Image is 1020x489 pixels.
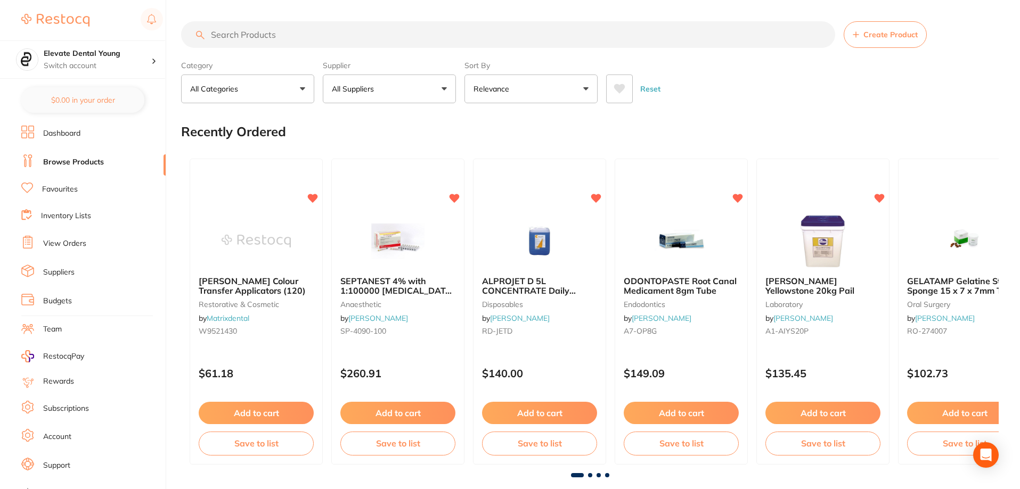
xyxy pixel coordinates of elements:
[973,442,999,468] div: Open Intercom Messenger
[765,313,833,323] span: by
[43,460,70,471] a: Support
[340,313,408,323] span: by
[788,214,858,268] img: AINSWORTH Yellowstone 20kg Pail
[323,74,456,103] button: All Suppliers
[340,276,455,296] b: SEPTANEST 4% with 1:100000 adrenalin 2.2ml 2xBox 50 GOLD
[181,125,286,139] h2: Recently Ordered
[340,432,455,455] button: Save to list
[624,402,739,424] button: Add to cart
[624,276,739,296] b: ODONTOPASTE Root Canal Medicament 8gm Tube
[907,313,975,323] span: by
[482,300,597,309] small: disposables
[505,214,574,268] img: ALPROJET D 5L CONCENTRATE Daily Evacuator Cleaner Bottle
[482,402,597,424] button: Add to cart
[482,432,597,455] button: Save to list
[199,276,314,296] b: DR.THOMPSON'S Colour Transfer Applicators (120)
[43,128,80,139] a: Dashboard
[632,313,691,323] a: [PERSON_NAME]
[637,74,664,103] button: Reset
[482,327,597,335] small: RD-JETD
[181,21,835,48] input: Search Products
[21,87,144,113] button: $0.00 in your order
[915,313,975,323] a: [PERSON_NAME]
[199,402,314,424] button: Add to cart
[844,21,927,48] button: Create Product
[21,8,89,32] a: Restocq Logo
[43,324,62,335] a: Team
[199,367,314,379] p: $61.18
[199,327,314,335] small: W9521430
[21,14,89,27] img: Restocq Logo
[930,214,999,268] img: GELATAMP Gelatine Sterile Sponge 15 x 7 x 7mm Tub of 50
[340,402,455,424] button: Add to cart
[765,327,880,335] small: A1-AIYS20P
[624,432,739,455] button: Save to list
[765,367,880,379] p: $135.45
[199,432,314,455] button: Save to list
[765,276,880,296] b: AINSWORTH Yellowstone 20kg Pail
[490,313,550,323] a: [PERSON_NAME]
[482,367,597,379] p: $140.00
[199,300,314,309] small: restorative & cosmetic
[624,327,739,335] small: A7-OP8G
[43,296,72,306] a: Budgets
[474,84,513,94] p: Relevance
[199,313,249,323] span: by
[181,61,314,70] label: Category
[44,48,151,59] h4: Elevate Dental Young
[624,300,739,309] small: endodontics
[21,350,84,362] a: RestocqPay
[765,402,880,424] button: Add to cart
[43,157,104,168] a: Browse Products
[323,61,456,70] label: Supplier
[647,214,716,268] img: ODONTOPASTE Root Canal Medicament 8gm Tube
[348,313,408,323] a: [PERSON_NAME]
[207,313,249,323] a: Matrixdental
[43,376,74,387] a: Rewards
[41,211,91,221] a: Inventory Lists
[482,276,597,296] b: ALPROJET D 5L CONCENTRATE Daily Evacuator Cleaner Bottle
[765,300,880,309] small: laboratory
[863,30,918,39] span: Create Product
[624,367,739,379] p: $149.09
[222,214,291,268] img: DR.THOMPSON'S Colour Transfer Applicators (120)
[765,432,880,455] button: Save to list
[181,74,314,103] button: All Categories
[464,74,598,103] button: Relevance
[464,61,598,70] label: Sort By
[42,184,78,195] a: Favourites
[190,84,242,94] p: All Categories
[482,313,550,323] span: by
[17,49,38,70] img: Elevate Dental Young
[340,300,455,309] small: anaesthetic
[43,403,89,414] a: Subscriptions
[44,61,151,71] p: Switch account
[773,313,833,323] a: [PERSON_NAME]
[340,327,455,335] small: SP-4090-100
[43,267,75,278] a: Suppliers
[43,238,86,249] a: View Orders
[624,313,691,323] span: by
[363,214,433,268] img: SEPTANEST 4% with 1:100000 adrenalin 2.2ml 2xBox 50 GOLD
[43,432,71,442] a: Account
[332,84,378,94] p: All Suppliers
[21,350,34,362] img: RestocqPay
[340,367,455,379] p: $260.91
[43,351,84,362] span: RestocqPay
